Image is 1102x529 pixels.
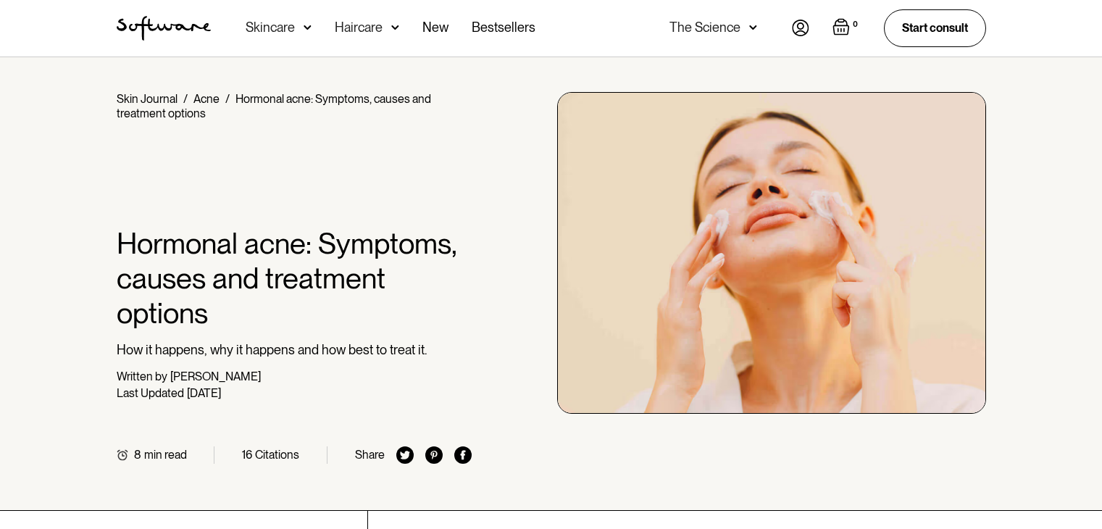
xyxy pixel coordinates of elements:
[117,370,167,383] div: Written by
[246,20,295,35] div: Skincare
[193,92,220,106] a: Acne
[355,448,385,462] div: Share
[134,448,141,462] div: 8
[144,448,187,462] div: min read
[749,20,757,35] img: arrow down
[117,342,472,358] p: How it happens, why it happens and how best to treat it.
[170,370,261,383] div: [PERSON_NAME]
[304,20,312,35] img: arrow down
[425,446,443,464] img: pinterest icon
[454,446,472,464] img: facebook icon
[225,92,230,106] div: /
[396,446,414,464] img: twitter icon
[117,16,211,41] a: home
[242,448,252,462] div: 16
[117,92,431,120] div: Hormonal acne: Symptoms, causes and treatment options
[884,9,986,46] a: Start consult
[117,226,472,330] h1: Hormonal acne: Symptoms, causes and treatment options
[183,92,188,106] div: /
[117,386,184,400] div: Last Updated
[391,20,399,35] img: arrow down
[832,18,861,38] a: Open empty cart
[117,92,178,106] a: Skin Journal
[117,16,211,41] img: Software Logo
[850,18,861,31] div: 0
[669,20,740,35] div: The Science
[255,448,299,462] div: Citations
[335,20,383,35] div: Haircare
[187,386,221,400] div: [DATE]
